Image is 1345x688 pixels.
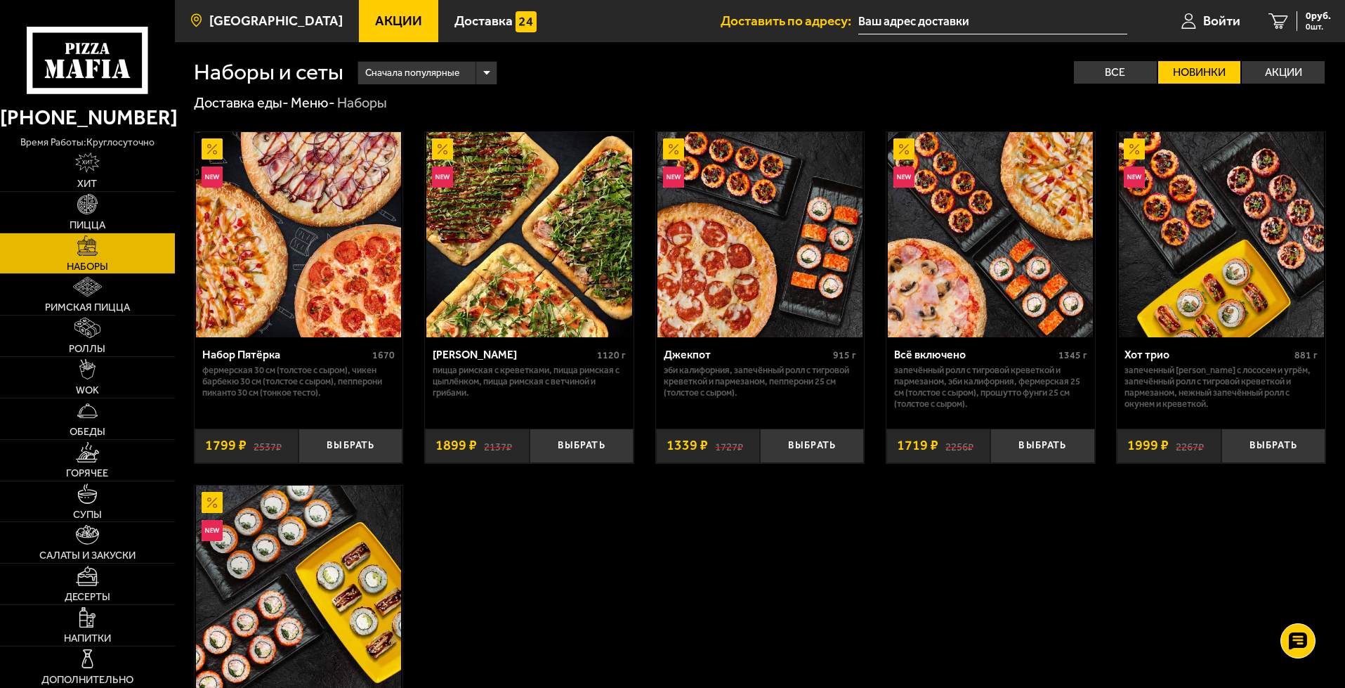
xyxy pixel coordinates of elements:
[656,132,865,337] a: АкционныйНовинкаДжекпот
[1124,167,1145,188] img: Новинка
[530,429,634,463] button: Выбрать
[1176,439,1204,453] s: 2267 ₽
[69,344,105,354] span: Роллы
[202,365,395,398] p: Фермерская 30 см (толстое с сыром), Чикен Барбекю 30 см (толстое с сыром), Пепперони Пиканто 30 с...
[715,439,743,453] s: 1727 ₽
[375,14,422,27] span: Акции
[664,365,857,398] p: Эби Калифорния, Запечённый ролл с тигровой креветкой и пармезаном, Пепперони 25 см (толстое с сыр...
[425,132,634,337] a: АкционныйНовинкаМама Миа
[1124,348,1291,361] div: Хот трио
[194,94,289,111] a: Доставка еды-
[426,132,631,337] img: Мама Миа
[70,427,105,437] span: Обеды
[194,61,343,84] h1: Наборы и сеты
[202,138,223,160] img: Акционный
[894,365,1087,410] p: Запечённый ролл с тигровой креветкой и пармезаном, Эби Калифорния, Фермерская 25 см (толстое с сы...
[454,14,513,27] span: Доставка
[196,132,401,337] img: Набор Пятёрка
[657,132,862,337] img: Джекпот
[894,348,1055,361] div: Всё включено
[205,439,247,453] span: 1799 ₽
[721,14,858,27] span: Доставить по адресу:
[663,138,684,160] img: Акционный
[67,261,108,272] span: Наборы
[433,348,593,361] div: [PERSON_NAME]
[667,439,708,453] span: 1339 ₽
[77,179,97,189] span: Хит
[1294,349,1318,361] span: 881 г
[337,94,387,112] div: Наборы
[45,302,130,313] span: Римская пицца
[39,550,136,561] span: Салаты и закуски
[1124,365,1318,410] p: Запеченный [PERSON_NAME] с лососем и угрём, Запечённый ролл с тигровой креветкой и пармезаном, Не...
[433,365,626,398] p: Пицца Римская с креветками, Пицца Римская с цыплёнком, Пицца Римская с ветчиной и грибами.
[945,439,973,453] s: 2256 ₽
[1221,429,1325,463] button: Выбрать
[254,439,282,453] s: 2537 ₽
[833,349,856,361] span: 915 г
[202,348,369,361] div: Набор Пятёрка
[41,675,133,685] span: Дополнительно
[1158,61,1241,84] label: Новинки
[202,492,223,513] img: Акционный
[372,349,395,361] span: 1670
[516,11,537,32] img: 15daf4d41897b9f0e9f617042186c801.svg
[202,520,223,541] img: Новинка
[435,439,477,453] span: 1899 ₽
[1058,349,1087,361] span: 1345 г
[990,429,1094,463] button: Выбрать
[893,167,914,188] img: Новинка
[432,138,453,160] img: Акционный
[1074,61,1157,84] label: Все
[365,60,459,86] span: Сначала популярные
[195,132,403,337] a: АкционныйНовинкаНабор Пятёрка
[298,429,402,463] button: Выбрать
[1124,138,1145,160] img: Акционный
[432,167,453,188] img: Новинка
[893,138,914,160] img: Акционный
[1203,14,1240,27] span: Войти
[70,220,105,231] span: Пицца
[76,385,99,396] span: WOK
[73,509,102,520] span: Супы
[760,429,864,463] button: Выбрать
[209,14,343,27] span: [GEOGRAPHIC_DATA]
[64,633,111,644] span: Напитки
[65,592,110,602] span: Десерты
[664,348,830,361] div: Джекпот
[897,439,938,453] span: 1719 ₽
[1119,132,1324,337] img: Хот трио
[858,8,1127,34] input: Ваш адрес доставки
[202,167,223,188] img: Новинка
[66,468,108,479] span: Горячее
[1127,439,1169,453] span: 1999 ₽
[484,439,512,453] s: 2137 ₽
[1306,11,1331,21] span: 0 руб.
[1306,22,1331,31] span: 0 шт.
[663,167,684,188] img: Новинка
[291,94,335,111] a: Меню-
[1242,61,1325,84] label: Акции
[886,132,1095,337] a: АкционныйНовинкаВсё включено
[597,349,626,361] span: 1120 г
[888,132,1093,337] img: Всё включено
[1117,132,1325,337] a: АкционныйНовинкаХот трио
